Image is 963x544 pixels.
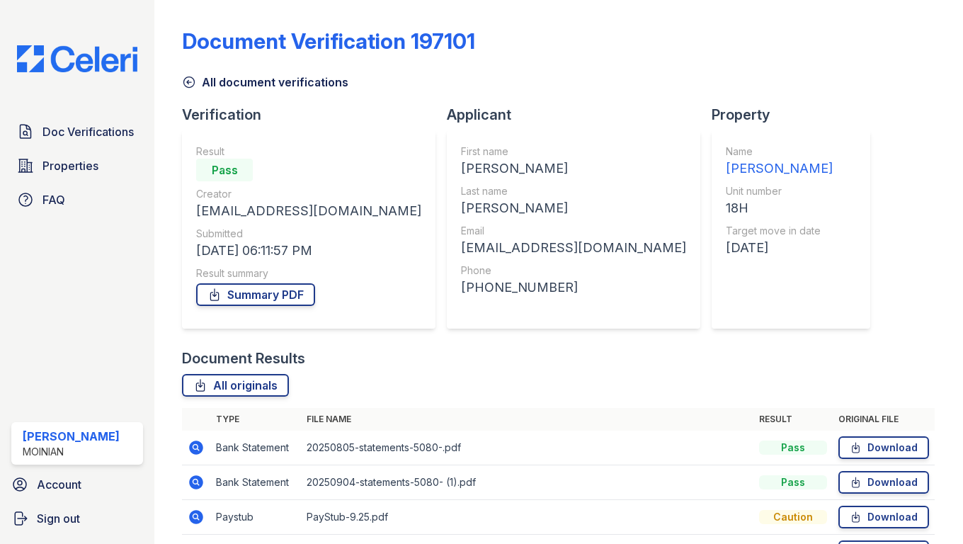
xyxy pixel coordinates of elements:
[712,105,882,125] div: Property
[726,198,833,218] div: 18H
[196,201,421,221] div: [EMAIL_ADDRESS][DOMAIN_NAME]
[301,500,753,535] td: PayStub-9.25.pdf
[726,238,833,258] div: [DATE]
[6,470,149,499] a: Account
[182,74,348,91] a: All document verifications
[301,408,753,431] th: File name
[461,144,686,159] div: First name
[838,436,929,459] a: Download
[726,144,833,159] div: Name
[301,465,753,500] td: 20250904-statements-5080- (1).pdf
[461,278,686,297] div: [PHONE_NUMBER]
[37,510,80,527] span: Sign out
[301,431,753,465] td: 20250805-statements-5080-.pdf
[42,191,65,208] span: FAQ
[196,266,421,280] div: Result summary
[42,123,134,140] span: Doc Verifications
[838,471,929,494] a: Download
[210,408,301,431] th: Type
[726,224,833,238] div: Target move in date
[6,45,149,72] img: CE_Logo_Blue-a8612792a0a2168367f1c8372b55b34899dd931a85d93a1a3d3e32e68fde9ad4.png
[838,506,929,528] a: Download
[461,224,686,238] div: Email
[210,500,301,535] td: Paystub
[182,28,475,54] div: Document Verification 197101
[726,144,833,178] a: Name [PERSON_NAME]
[759,475,827,489] div: Pass
[210,465,301,500] td: Bank Statement
[37,476,81,493] span: Account
[196,159,253,181] div: Pass
[182,105,447,125] div: Verification
[182,374,289,397] a: All originals
[461,184,686,198] div: Last name
[196,144,421,159] div: Result
[11,186,143,214] a: FAQ
[11,118,143,146] a: Doc Verifications
[726,184,833,198] div: Unit number
[42,157,98,174] span: Properties
[182,348,305,368] div: Document Results
[833,408,935,431] th: Original file
[726,159,833,178] div: [PERSON_NAME]
[196,187,421,201] div: Creator
[196,227,421,241] div: Submitted
[461,263,686,278] div: Phone
[11,152,143,180] a: Properties
[6,504,149,533] a: Sign out
[759,441,827,455] div: Pass
[461,238,686,258] div: [EMAIL_ADDRESS][DOMAIN_NAME]
[447,105,712,125] div: Applicant
[210,431,301,465] td: Bank Statement
[759,510,827,524] div: Caution
[23,428,120,445] div: [PERSON_NAME]
[461,159,686,178] div: [PERSON_NAME]
[461,198,686,218] div: [PERSON_NAME]
[753,408,833,431] th: Result
[196,241,421,261] div: [DATE] 06:11:57 PM
[23,445,120,459] div: Moinian
[196,283,315,306] a: Summary PDF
